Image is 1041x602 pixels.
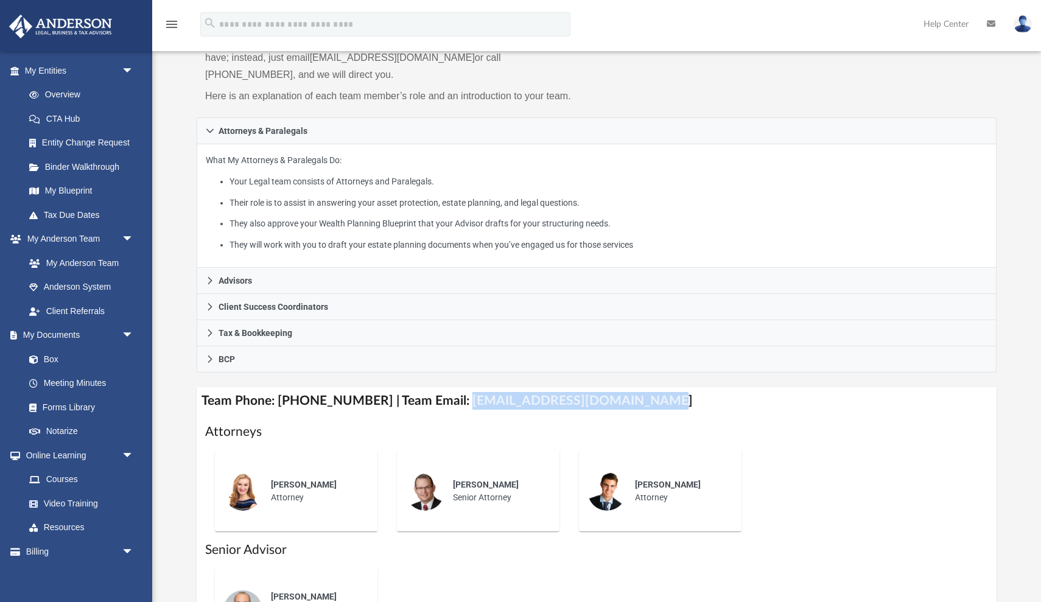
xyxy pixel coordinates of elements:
p: Here is an explanation of each team member’s role and an introduction to your team. [205,88,588,105]
p: You don’t need to know who to contact specifically for each question or need you may have; instea... [205,32,588,83]
span: [PERSON_NAME] [635,480,701,489]
span: [PERSON_NAME] [453,480,519,489]
div: Attorneys & Paralegals [197,144,997,268]
li: They will work with you to draft your estate planning documents when you’ve engaged us for those ... [230,237,987,253]
i: search [203,16,217,30]
img: thumbnail [405,472,444,511]
a: Advisors [197,268,997,294]
a: Notarize [17,419,146,444]
a: Overview [17,83,152,107]
span: [PERSON_NAME] [271,480,337,489]
a: My Anderson Team [17,251,140,275]
a: menu [164,23,179,32]
span: Attorneys & Paralegals [219,127,307,135]
a: My Blueprint [17,179,146,203]
span: arrow_drop_down [122,443,146,468]
a: Courses [17,467,146,492]
li: Your Legal team consists of Attorneys and Paralegals. [230,174,987,189]
a: Client Success Coordinators [197,294,997,320]
span: [PERSON_NAME] [271,592,337,601]
h1: Attorneys [205,423,988,441]
img: thumbnail [587,472,626,511]
span: BCP [219,355,235,363]
div: Attorney [626,470,733,513]
span: Client Success Coordinators [219,303,328,311]
a: Resources [17,516,146,540]
a: Attorneys & Paralegals [197,117,997,144]
a: CTA Hub [17,107,152,131]
span: Advisors [219,276,252,285]
span: arrow_drop_down [122,58,146,83]
span: arrow_drop_down [122,227,146,252]
a: Online Learningarrow_drop_down [9,443,146,467]
div: Senior Attorney [444,470,551,513]
img: Anderson Advisors Platinum Portal [5,15,116,38]
a: Video Training [17,491,140,516]
img: User Pic [1014,15,1032,33]
li: Their role is to assist in answering your asset protection, estate planning, and legal questions. [230,195,987,211]
a: Tax & Bookkeeping [197,320,997,346]
span: arrow_drop_down [122,539,146,564]
a: Client Referrals [17,299,146,323]
i: menu [164,17,179,32]
div: Attorney [262,470,369,513]
a: Entity Change Request [17,131,152,155]
a: BCP [197,346,997,373]
a: Binder Walkthrough [17,155,152,179]
a: Box [17,347,140,371]
h4: Team Phone: [PHONE_NUMBER] | Team Email: [EMAIL_ADDRESS][DOMAIN_NAME] [197,387,997,415]
span: arrow_drop_down [122,323,146,348]
img: thumbnail [223,472,262,511]
a: My Entitiesarrow_drop_down [9,58,152,83]
p: What My Attorneys & Paralegals Do: [206,153,987,252]
a: Billingarrow_drop_down [9,539,152,564]
h1: Senior Advisor [205,541,988,559]
a: My Documentsarrow_drop_down [9,323,146,348]
a: My Anderson Teamarrow_drop_down [9,227,146,251]
a: [EMAIL_ADDRESS][DOMAIN_NAME] [310,52,475,63]
a: Forms Library [17,395,140,419]
a: Anderson System [17,275,146,299]
a: Tax Due Dates [17,203,152,227]
a: Meeting Minutes [17,371,146,396]
li: They also approve your Wealth Planning Blueprint that your Advisor drafts for your structuring ne... [230,216,987,231]
span: Tax & Bookkeeping [219,329,292,337]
